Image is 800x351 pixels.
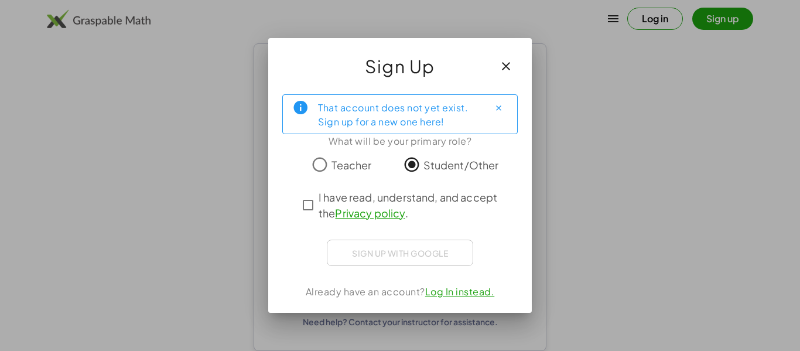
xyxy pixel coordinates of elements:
[331,157,371,173] span: Teacher
[282,285,518,299] div: Already have an account?
[282,134,518,148] div: What will be your primary role?
[423,157,499,173] span: Student/Other
[319,189,502,221] span: I have read, understand, and accept the .
[335,206,405,220] a: Privacy policy
[318,100,480,129] div: That account does not yet exist. Sign up for a new one here!
[489,98,508,117] button: Close
[365,52,435,80] span: Sign Up
[425,285,495,298] a: Log In instead.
